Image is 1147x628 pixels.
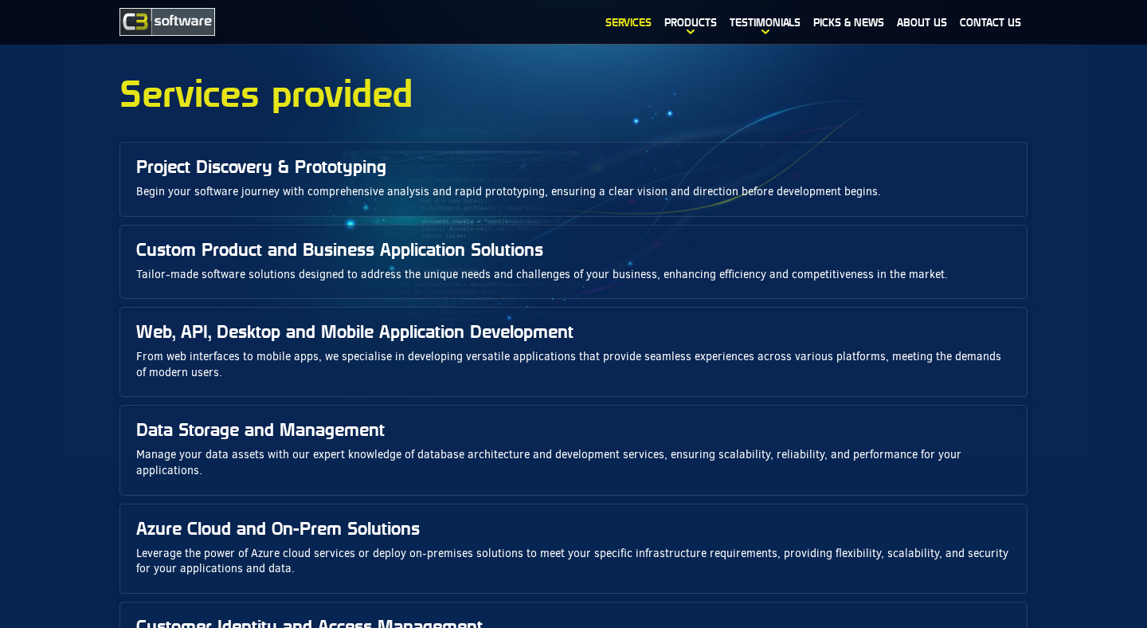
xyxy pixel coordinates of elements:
[119,8,215,36] img: C3 Software
[136,267,1011,283] p: Tailor-made software solutions designed to address the unique needs and challenges of your busine...
[136,546,1011,577] p: Leverage the power of Azure cloud services or deploy on-premises solutions to meet your specific ...
[136,157,1011,176] h3: Project Discovery & Prototyping
[599,4,658,41] a: Services
[136,447,1011,478] p: Manage your data assets with our expert knowledge of database architecture and development servic...
[136,349,1011,380] p: From web interfaces to mobile apps, we specialise in developing versatile applications that provi...
[807,4,891,41] a: Picks & News
[136,322,1011,341] h3: Web, API, Desktop and Mobile Application Development
[136,184,1011,200] p: Begin your software journey with comprehensive analysis and rapid prototyping, ensuring a clear v...
[119,77,1028,110] h1: Services provided
[953,4,1028,41] a: Contact Us
[723,4,807,41] a: Testimonials
[136,519,1011,538] h3: Azure Cloud and On-Prem Solutions
[136,420,1011,439] h3: Data Storage and Management
[891,4,953,41] a: About us
[658,4,723,41] a: Products
[136,240,1011,259] h3: Custom Product and Business Application Solutions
